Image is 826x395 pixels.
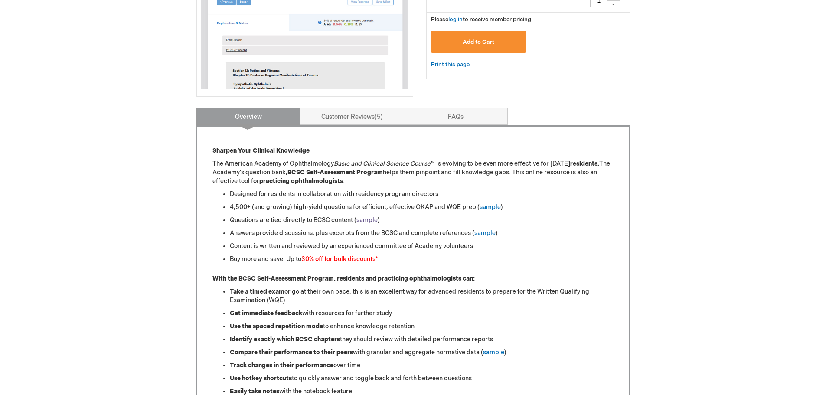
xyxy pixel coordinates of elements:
[230,349,353,356] strong: Compare their performance to their peers
[474,229,496,237] a: sample
[230,361,614,370] li: over time
[607,0,620,7] div: -
[334,160,431,167] em: Basic and Clinical Science Course
[230,362,333,369] strong: Track changes in their performance
[404,108,508,125] a: FAQs
[259,177,343,185] strong: practicing ophthalmologists
[230,255,614,264] li: Buy more and save: Up to
[356,216,378,224] a: sample
[230,374,614,383] li: to quickly answer and toggle back and forth between questions
[212,147,310,154] strong: Sharpen Your Clinical Knowledge
[301,255,375,263] font: 30% off for bulk discounts
[431,31,526,53] button: Add to Cart
[480,203,501,211] a: sample
[448,16,463,23] a: log in
[230,310,302,317] strong: Get immediate feedback
[212,275,475,282] strong: With the BCSC Self-Assessment Program, residents and practicing ophthalmologists can:
[431,16,531,23] span: Please to receive member pricing
[287,169,383,176] strong: BCSC Self-Assessment Program
[230,335,614,344] li: they should review with detailed performance reports
[483,349,504,356] a: sample
[431,59,470,70] a: Print this page
[230,203,614,212] li: 4,500+ (and growing) high-yield questions for efficient, effective OKAP and WQE prep ( )
[463,39,494,46] span: Add to Cart
[230,375,292,382] strong: Use hotkey shortcuts
[230,388,279,395] strong: Easily take notes
[230,242,614,251] li: Content is written and reviewed by an experienced committee of Academy volunteers
[230,287,614,305] li: or go at their own pace, this is an excellent way for advanced residents to prepare for the Writt...
[375,113,383,121] span: 5
[230,322,614,331] li: to enhance knowledge retention
[230,336,340,343] strong: Identify exactly which BCSC chapters
[570,160,599,167] strong: residents.
[196,108,300,125] a: Overview
[212,160,614,186] p: The American Academy of Ophthalmology ™ is evolving to be even more effective for [DATE] The Acad...
[230,216,614,225] li: Questions are tied directly to BCSC content ( )
[230,190,614,199] li: Designed for residents in collaboration with residency program directors
[230,288,284,295] strong: Take a timed exam
[230,348,614,357] li: with granular and aggregate normative data ( )
[230,323,323,330] strong: Use the spaced repetition mode
[300,108,404,125] a: Customer Reviews5
[230,229,614,238] li: Answers provide discussions, plus excerpts from the BCSC and complete references ( )
[230,309,614,318] li: with resources for further study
